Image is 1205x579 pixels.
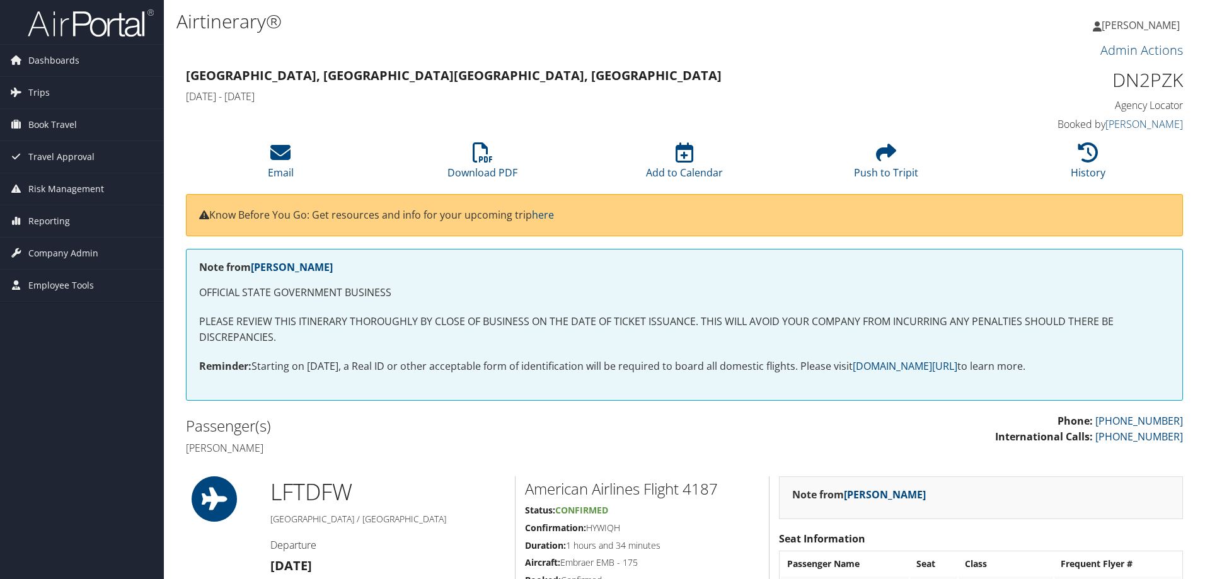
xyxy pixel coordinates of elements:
[532,208,554,222] a: here
[1095,430,1183,444] a: [PHONE_NUMBER]
[186,67,722,84] strong: [GEOGRAPHIC_DATA], [GEOGRAPHIC_DATA] [GEOGRAPHIC_DATA], [GEOGRAPHIC_DATA]
[270,513,505,525] h5: [GEOGRAPHIC_DATA] / [GEOGRAPHIC_DATA]
[959,553,1053,575] th: Class
[28,141,95,173] span: Travel Approval
[525,478,759,500] h2: American Airlines Flight 4187
[268,149,294,180] a: Email
[525,539,566,551] strong: Duration:
[1071,149,1105,180] a: History
[781,553,909,575] th: Passenger Name
[1058,414,1093,428] strong: Phone:
[525,522,759,534] h5: HYWIQH
[270,538,505,552] h4: Departure
[948,98,1183,112] h4: Agency Locator
[270,557,312,574] strong: [DATE]
[199,358,1170,375] p: Starting on [DATE], a Real ID or other acceptable form of identification will be required to boar...
[1054,553,1181,575] th: Frequent Flyer #
[948,117,1183,131] h4: Booked by
[28,173,104,205] span: Risk Management
[199,260,333,274] strong: Note from
[779,532,865,546] strong: Seat Information
[525,522,586,534] strong: Confirmation:
[948,67,1183,93] h1: DN2PZK
[1105,117,1183,131] a: [PERSON_NAME]
[186,415,675,437] h2: Passenger(s)
[199,314,1170,346] p: PLEASE REVIEW THIS ITINERARY THOROUGHLY BY CLOSE OF BUSINESS ON THE DATE OF TICKET ISSUANCE. THIS...
[199,285,1170,301] p: OFFICIAL STATE GOVERNMENT BUSINESS
[28,77,50,108] span: Trips
[525,556,759,569] h5: Embraer EMB - 175
[186,89,929,103] h4: [DATE] - [DATE]
[525,539,759,552] h5: 1 hours and 34 minutes
[270,476,505,508] h1: LFT DFW
[199,359,251,373] strong: Reminder:
[28,109,77,140] span: Book Travel
[28,205,70,237] span: Reporting
[853,359,957,373] a: [DOMAIN_NAME][URL]
[199,207,1170,224] p: Know Before You Go: Get resources and info for your upcoming trip
[1100,42,1183,59] a: Admin Actions
[525,504,555,516] strong: Status:
[28,238,98,269] span: Company Admin
[525,556,560,568] strong: Aircraft:
[1095,414,1183,428] a: [PHONE_NUMBER]
[646,149,723,180] a: Add to Calendar
[28,8,154,38] img: airportal-logo.png
[251,260,333,274] a: [PERSON_NAME]
[28,270,94,301] span: Employee Tools
[28,45,79,76] span: Dashboards
[186,441,675,455] h4: [PERSON_NAME]
[910,553,957,575] th: Seat
[854,149,918,180] a: Push to Tripit
[1102,18,1180,32] span: [PERSON_NAME]
[555,504,608,516] span: Confirmed
[844,488,926,502] a: [PERSON_NAME]
[792,488,926,502] strong: Note from
[1093,6,1192,44] a: [PERSON_NAME]
[447,149,517,180] a: Download PDF
[176,8,854,35] h1: Airtinerary®
[995,430,1093,444] strong: International Calls:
